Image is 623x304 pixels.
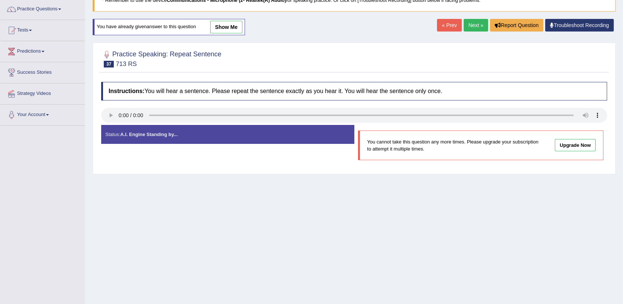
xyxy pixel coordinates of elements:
[120,132,178,137] strong: A.I. Engine Standing by...
[0,83,85,102] a: Strategy Videos
[464,19,488,32] a: Next »
[437,19,461,32] a: « Prev
[104,61,114,67] span: 37
[116,60,137,67] small: 713 RS
[101,49,221,67] h2: Practice Speaking: Repeat Sentence
[93,19,245,35] div: You have already given answer to this question
[0,62,85,81] a: Success Stories
[545,19,614,32] a: Troubleshoot Recording
[109,88,145,94] b: Instructions:
[101,82,607,100] h4: You will hear a sentence. Please repeat the sentence exactly as you hear it. You will hear the se...
[101,125,354,144] div: Status:
[0,105,85,123] a: Your Account
[555,139,596,151] a: Upgrade Now
[210,21,242,33] a: show me
[0,20,85,39] a: Tests
[490,19,543,32] button: Report Question
[367,138,539,152] p: You cannot take this question any more times. Please upgrade your subscription to attempt it mult...
[0,41,85,60] a: Predictions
